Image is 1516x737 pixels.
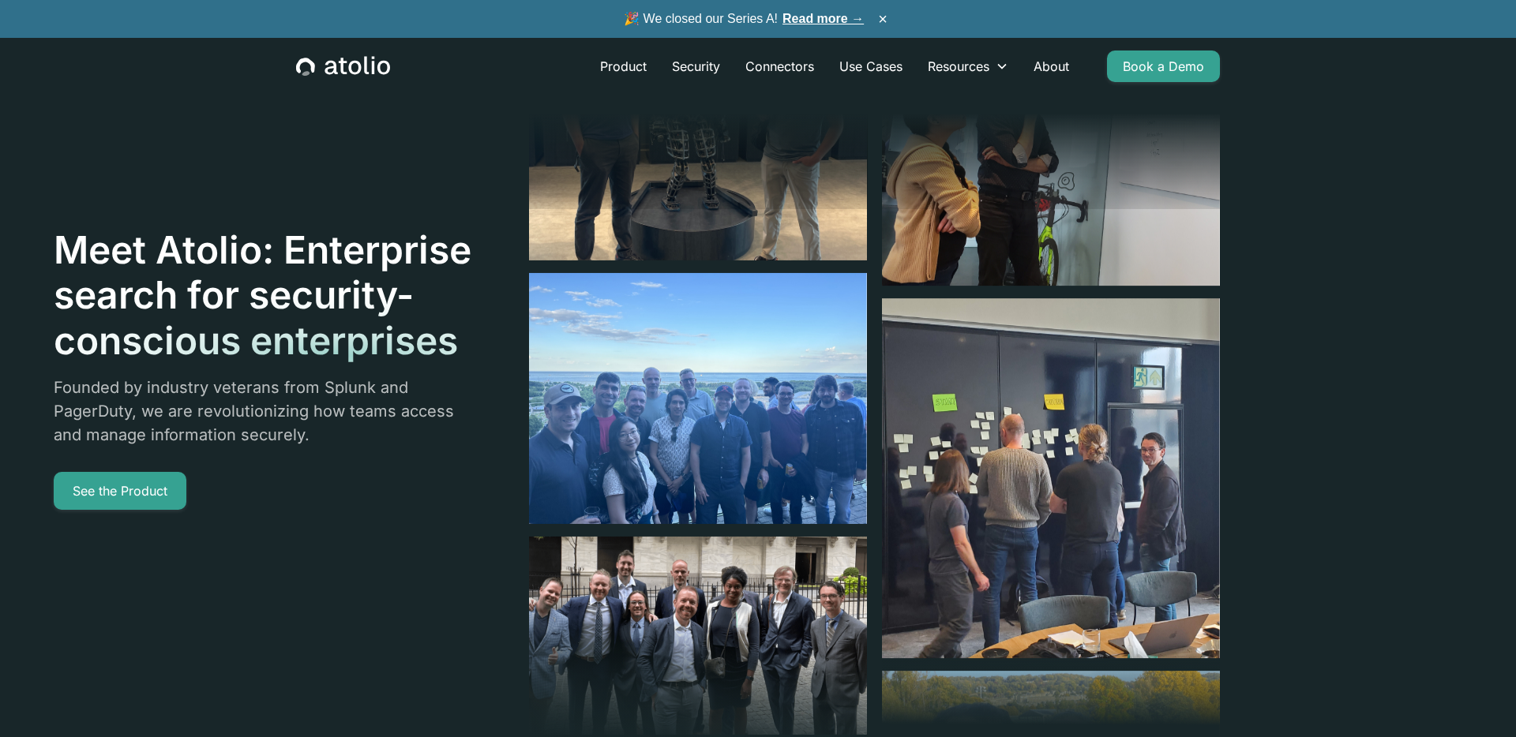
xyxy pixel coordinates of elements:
[54,376,474,447] p: Founded by industry veterans from Splunk and PagerDuty, we are revolutionizing how teams access a...
[733,51,827,82] a: Connectors
[624,9,864,28] span: 🎉 We closed our Series A!
[529,273,867,524] img: image
[587,51,659,82] a: Product
[296,56,390,77] a: home
[54,227,474,364] h1: Meet Atolio: Enterprise search for security-conscious enterprises
[782,12,864,25] a: Read more →
[1107,51,1220,82] a: Book a Demo
[873,10,892,28] button: ×
[659,51,733,82] a: Security
[1021,51,1082,82] a: About
[928,57,989,76] div: Resources
[827,51,915,82] a: Use Cases
[54,472,186,510] a: See the Product
[915,51,1021,82] div: Resources
[1437,661,1516,737] iframe: Chat Widget
[882,298,1220,658] img: image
